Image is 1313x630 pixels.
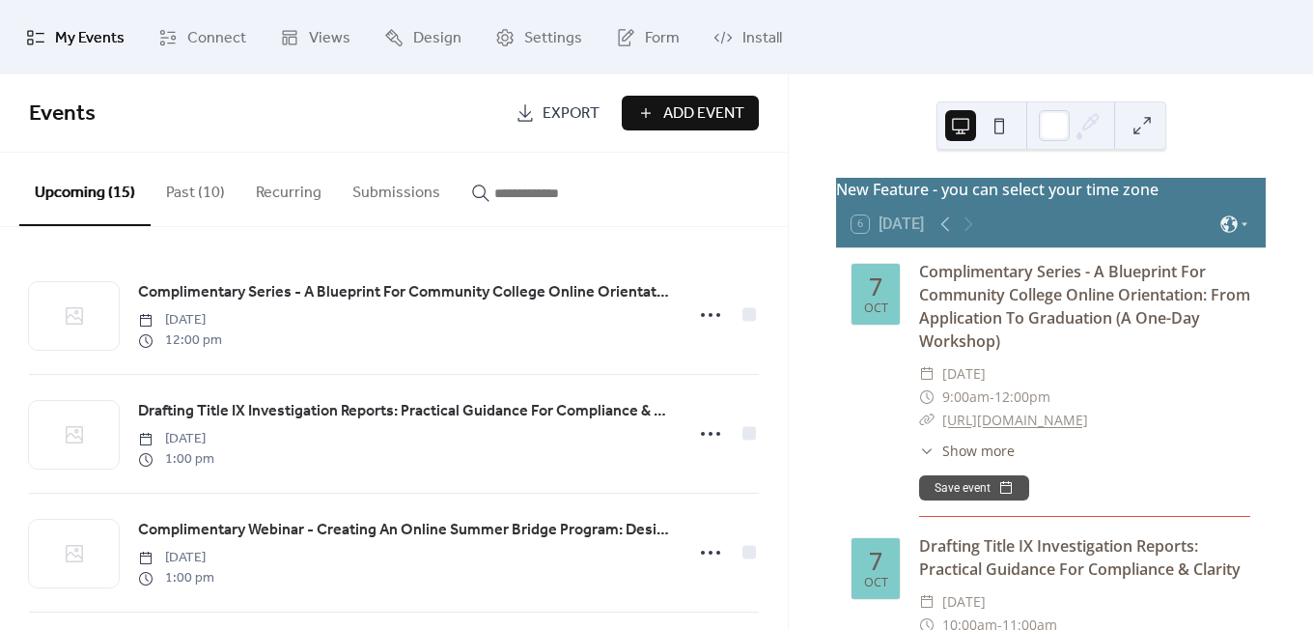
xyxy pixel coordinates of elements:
[919,590,935,614] div: ​
[337,153,456,224] button: Submissions
[481,8,597,67] a: Settings
[240,153,337,224] button: Recurring
[187,23,246,53] span: Connect
[622,96,759,130] button: Add Event
[138,399,672,424] a: Drafting Title IX Investigation Reports: Practical Guidance For Compliance & Clarity
[501,96,614,130] a: Export
[919,535,1241,580] a: Drafting Title IX Investigation Reports: Practical Guidance For Compliance & Clarity
[138,429,214,449] span: [DATE]
[919,261,1250,352] a: Complimentary Series - A Blueprint For Community College Online Orientation: From Application To ...
[138,518,672,543] a: Complimentary Webinar - Creating An Online Summer Bridge Program: Designing, Implementing & Asses...
[864,577,888,589] div: Oct
[138,449,214,470] span: 1:00 pm
[919,441,935,461] div: ​
[138,548,214,568] span: [DATE]
[942,590,986,614] span: [DATE]
[265,8,365,67] a: Views
[138,568,214,588] span: 1:00 pm
[663,102,744,126] span: Add Event
[138,281,672,304] span: Complimentary Series - A Blueprint For Community College Online Orientation: From Application To ...
[942,362,986,386] span: [DATE]
[990,386,994,409] span: -
[19,153,151,226] button: Upcoming (15)
[370,8,476,67] a: Design
[919,409,935,432] div: ​
[869,274,882,299] div: 7
[919,475,1029,501] button: Save event
[138,519,672,542] span: Complimentary Webinar - Creating An Online Summer Bridge Program: Designing, Implementing & Asses...
[994,386,1050,409] span: 12:00pm
[836,178,1266,201] div: New Feature - you can select your time zone
[942,386,990,409] span: 9:00am
[919,362,935,386] div: ​
[942,441,1015,461] span: Show more
[699,8,796,67] a: Install
[29,93,96,135] span: Events
[309,23,350,53] span: Views
[138,330,222,351] span: 12:00 pm
[151,153,240,224] button: Past (10)
[869,549,882,573] div: 7
[919,386,935,409] div: ​
[12,8,139,67] a: My Events
[919,441,1015,461] button: ​Show more
[138,280,672,305] a: Complimentary Series - A Blueprint For Community College Online Orientation: From Application To ...
[942,411,1088,429] a: [URL][DOMAIN_NAME]
[864,302,888,315] div: Oct
[742,23,782,53] span: Install
[55,23,125,53] span: My Events
[413,23,461,53] span: Design
[645,23,680,53] span: Form
[601,8,694,67] a: Form
[524,23,582,53] span: Settings
[543,102,600,126] span: Export
[138,400,672,423] span: Drafting Title IX Investigation Reports: Practical Guidance For Compliance & Clarity
[144,8,261,67] a: Connect
[138,310,222,330] span: [DATE]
